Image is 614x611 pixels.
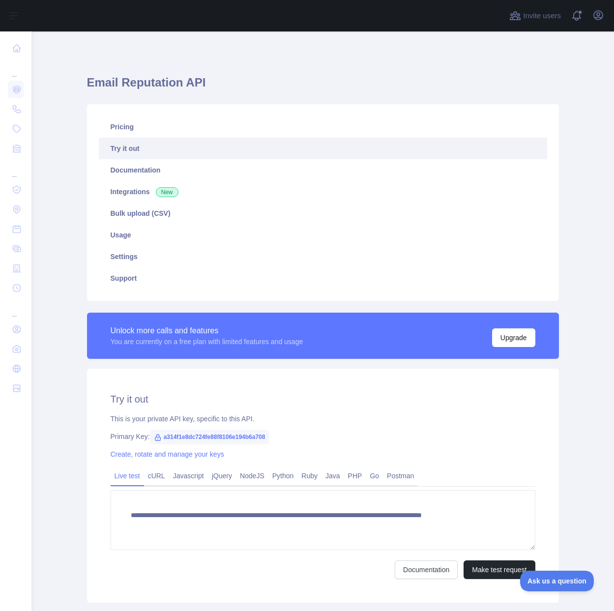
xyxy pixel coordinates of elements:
a: Live test [111,468,144,484]
button: Make test request [464,560,535,579]
a: Integrations New [99,181,547,203]
a: Settings [99,246,547,267]
a: Python [268,468,298,484]
span: a314f1e8dc724fe88f8106e194b6a708 [150,430,269,444]
a: Java [322,468,344,484]
a: Javascript [169,468,208,484]
button: Invite users [507,8,563,24]
a: Documentation [99,159,547,181]
a: Create, rotate and manage your keys [111,450,224,458]
h1: Email Reputation API [87,75,559,98]
div: ... [8,299,24,319]
div: ... [8,159,24,179]
div: You are currently on a free plan with limited features and usage [111,337,303,347]
button: Upgrade [492,328,535,347]
a: Pricing [99,116,547,138]
iframe: Toggle Customer Support [520,571,594,591]
a: Go [366,468,383,484]
a: NodeJS [236,468,268,484]
span: New [156,187,178,197]
a: jQuery [208,468,236,484]
div: This is your private API key, specific to this API. [111,414,535,424]
div: ... [8,59,24,79]
h2: Try it out [111,392,535,406]
a: Usage [99,224,547,246]
a: Bulk upload (CSV) [99,203,547,224]
a: Documentation [395,560,458,579]
a: cURL [144,468,169,484]
a: Postman [383,468,418,484]
a: Try it out [99,138,547,159]
a: Support [99,267,547,289]
a: Ruby [297,468,322,484]
div: Primary Key: [111,432,535,441]
span: Invite users [523,10,561,22]
div: Unlock more calls and features [111,325,303,337]
a: PHP [344,468,366,484]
